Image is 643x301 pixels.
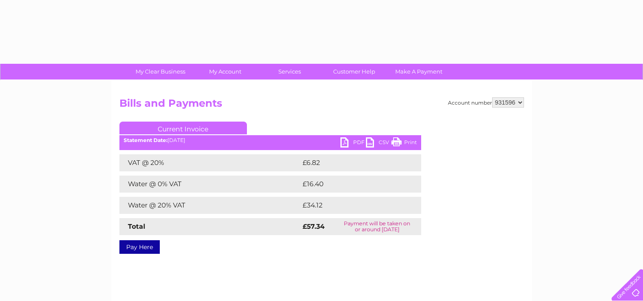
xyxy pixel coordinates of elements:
[119,240,160,254] a: Pay Here
[300,176,404,193] td: £16.40
[366,137,391,150] a: CSV
[384,64,454,80] a: Make A Payment
[119,154,300,171] td: VAT @ 20%
[190,64,260,80] a: My Account
[124,137,167,143] b: Statement Date:
[300,197,403,214] td: £34.12
[128,222,145,230] strong: Total
[319,64,389,80] a: Customer Help
[255,64,325,80] a: Services
[119,97,524,114] h2: Bills and Payments
[333,218,421,235] td: Payment will be taken on or around [DATE]
[119,176,300,193] td: Water @ 0% VAT
[119,197,300,214] td: Water @ 20% VAT
[391,137,417,150] a: Print
[119,137,421,143] div: [DATE]
[340,137,366,150] a: PDF
[300,154,401,171] td: £6.82
[303,222,325,230] strong: £57.34
[119,122,247,134] a: Current Invoice
[125,64,195,80] a: My Clear Business
[448,97,524,108] div: Account number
